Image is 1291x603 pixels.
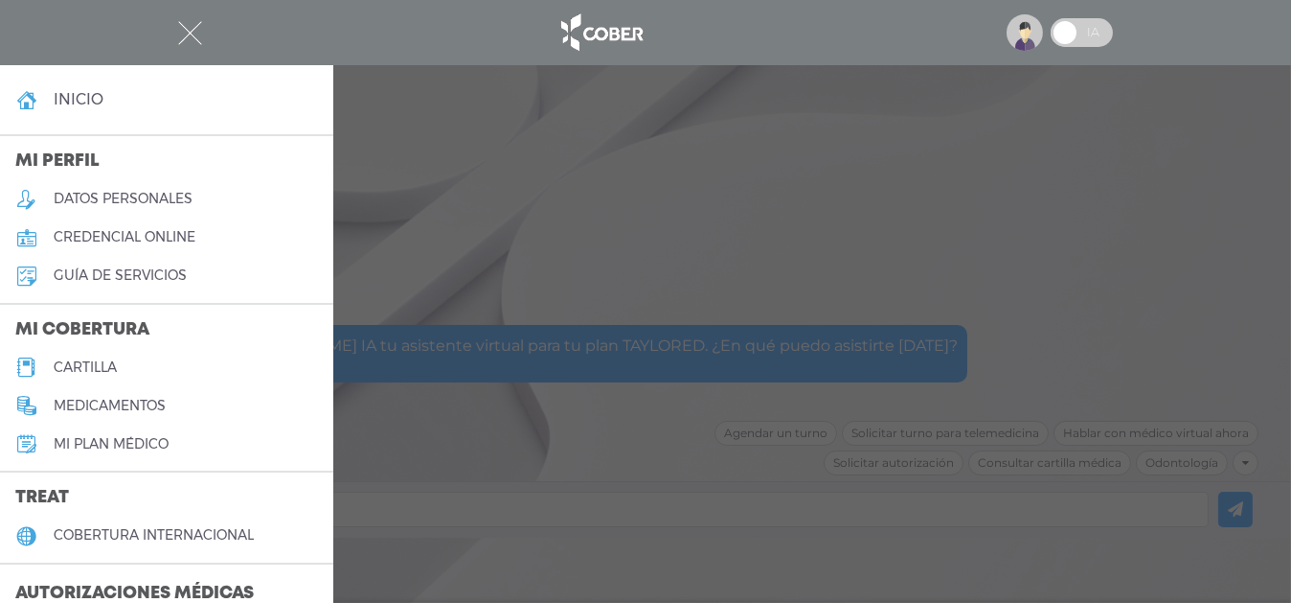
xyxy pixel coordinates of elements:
[54,527,254,544] h5: cobertura internacional
[178,21,202,45] img: Cober_menu-close-white.svg
[54,267,187,284] h5: guía de servicios
[1007,14,1043,51] img: profile-placeholder.svg
[54,90,103,108] h4: inicio
[54,191,193,207] h5: datos personales
[54,398,166,414] h5: medicamentos
[551,10,651,56] img: logo_cober_home-white.png
[54,359,117,376] h5: cartilla
[54,436,169,452] h5: Mi plan médico
[54,229,195,245] h5: credencial online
